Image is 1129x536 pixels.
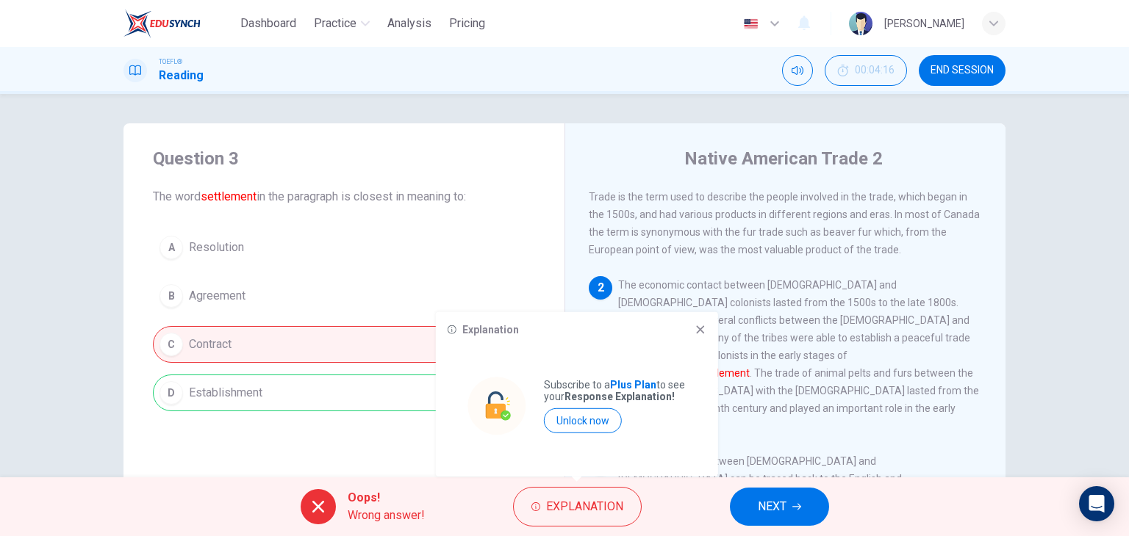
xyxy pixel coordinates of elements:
[123,9,201,38] img: EduSynch logo
[201,189,257,203] font: settlement
[314,15,356,32] span: Practice
[758,496,786,517] span: NEXT
[931,65,994,76] span: END SESSION
[684,147,883,170] h4: Native American Trade 2
[564,391,675,402] strong: Response Explanation!
[1079,486,1114,521] div: Open Intercom Messenger
[610,379,656,391] strong: Plus Plan
[240,15,296,32] span: Dashboard
[698,367,750,379] font: settlement
[387,15,431,32] span: Analysis
[884,15,964,32] div: [PERSON_NAME]
[348,489,425,507] span: Oops!
[849,12,872,35] img: Profile picture
[589,276,612,300] div: 2
[544,379,687,402] p: Subscribe to a to see your
[348,507,425,524] span: Wrong answer!
[159,57,182,67] span: TOEFL®
[782,55,813,86] div: Mute
[449,15,485,32] span: Pricing
[153,188,535,206] span: The word in the paragraph is closest in meaning to:
[742,18,760,29] img: en
[462,324,519,336] h6: Explanation
[855,65,895,76] span: 00:04:16
[546,496,623,517] span: Explanation
[159,67,204,84] h1: Reading
[589,279,979,432] span: The economic contact between [DEMOGRAPHIC_DATA] and [DEMOGRAPHIC_DATA] colonists lasted from the ...
[153,147,535,170] h4: Question 3
[825,55,907,86] div: Hide
[544,408,622,433] button: Unlock now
